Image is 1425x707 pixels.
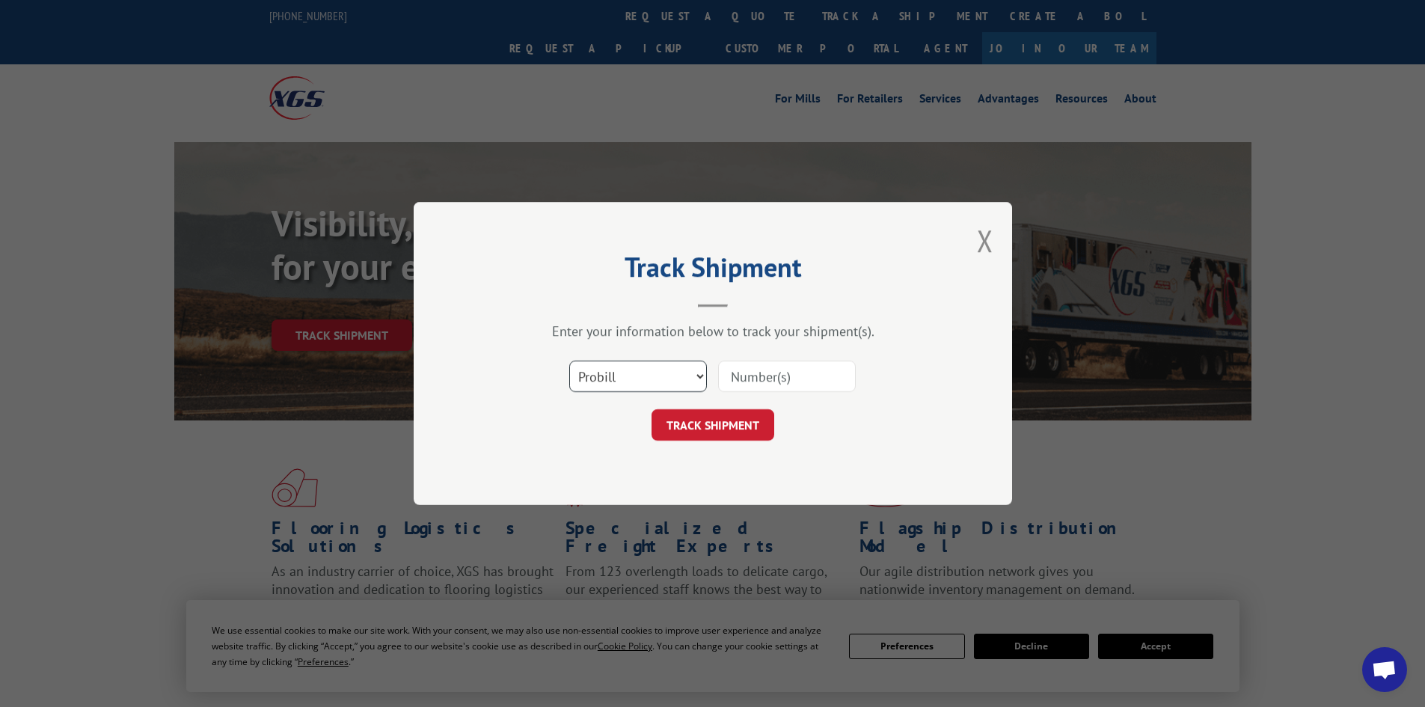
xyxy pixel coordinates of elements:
div: Enter your information below to track your shipment(s). [488,322,937,340]
h2: Track Shipment [488,257,937,285]
button: TRACK SHIPMENT [652,409,774,441]
input: Number(s) [718,361,856,392]
button: Close modal [977,221,993,260]
a: Open chat [1362,647,1407,692]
